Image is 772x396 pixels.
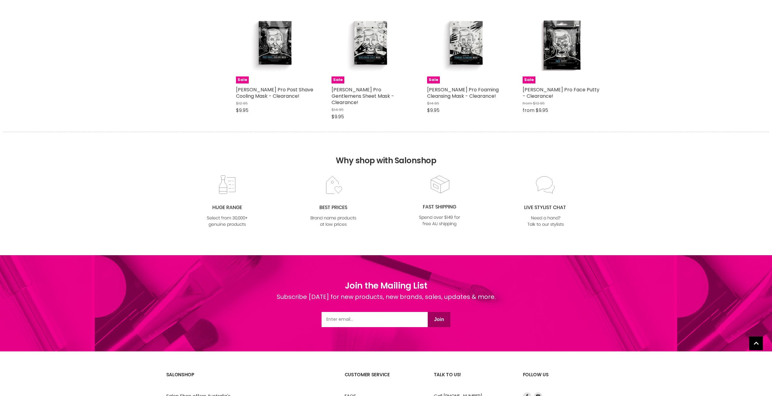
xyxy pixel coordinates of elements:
[523,107,534,114] span: from
[236,6,313,83] a: Barber Pro Post Shave Cooling Mask - Clearance!Sale
[440,6,491,83] img: Barber Pro Foaming Cleansing Mask - Clearance!
[236,86,313,100] a: [PERSON_NAME] Pro Post Shave Cooling Mask - Clearance!
[332,107,344,113] span: $14.95
[332,6,409,83] a: Barber Pro Gentlemens Sheet Mask - Clearance!Sale
[533,100,545,106] span: $13.95
[434,367,511,392] h2: Talk to us!
[523,367,606,392] h2: Follow us
[521,175,570,228] img: chat_c0a1c8f7-3133-4fc6-855f-7264552747f6.jpg
[332,76,344,83] span: Sale
[345,367,422,392] h2: Customer Service
[427,6,504,83] a: Barber Pro Foaming Cleansing Mask - Clearance!Sale
[277,292,496,312] div: Subscribe [DATE] for new products, new brands, sales, updates & more.
[536,107,548,114] span: $9.95
[166,367,243,392] h2: SalonShop
[749,337,763,352] span: Back to top
[427,100,439,106] span: $14.95
[523,6,600,83] a: Barber Pro Face Putty - Clearance!Sale
[309,175,358,228] img: prices.jpg
[236,76,249,83] span: Sale
[523,76,535,83] span: Sale
[427,86,499,100] a: [PERSON_NAME] Pro Foaming Cleansing Mask - Clearance!
[427,76,440,83] span: Sale
[523,86,599,100] a: [PERSON_NAME] Pro Face Putty - Clearance!
[428,312,450,327] button: Join
[749,337,763,350] a: Back to top
[236,107,248,114] span: $9.95
[277,279,496,292] h1: Join the Mailing List
[523,100,532,106] span: from
[535,6,587,83] img: Barber Pro Face Putty - Clearance!
[332,86,394,106] a: [PERSON_NAME] Pro Gentlemens Sheet Mask - Clearance!
[344,6,396,83] img: Barber Pro Gentlemens Sheet Mask - Clearance!
[415,174,464,228] img: fast.jpg
[322,312,428,327] input: Email
[236,100,248,106] span: $12.95
[332,113,344,120] span: $9.95
[3,132,769,174] h2: Why shop with Salonshop
[427,107,440,114] span: $9.95
[203,175,252,228] img: range2_8cf790d4-220e-469f-917d-a18fed3854b6.jpg
[249,6,300,83] img: Barber Pro Post Shave Cooling Mask - Clearance!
